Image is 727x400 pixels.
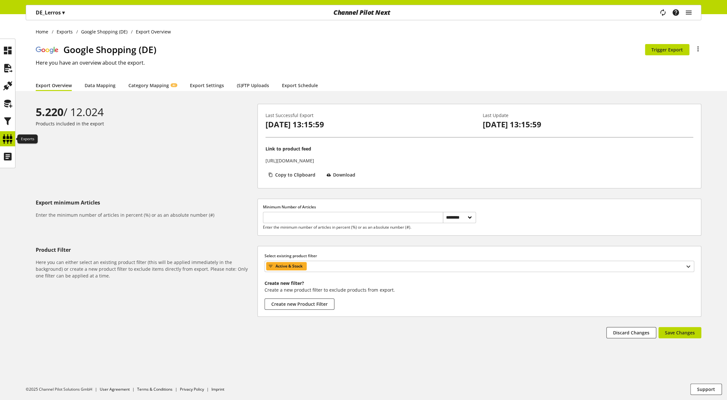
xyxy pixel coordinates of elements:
p: [URL][DOMAIN_NAME] [266,157,314,164]
span: Trigger Export [651,46,683,53]
p: [DATE] 13:15:59 [483,119,693,130]
a: Exports [53,28,76,35]
div: / 12.024 [36,104,255,120]
nav: main navigation [26,5,701,20]
a: (S)FTP Uploads [237,82,269,89]
span: Active & Stock [275,262,303,270]
span: Copy to Clipboard [275,171,315,178]
span: Support [697,386,715,393]
a: Privacy Policy [180,386,204,392]
p: Enter the minimum number of articles in percent (%) or as an absolute number (#). [263,224,443,230]
h2: Here you have an overview about the export. [36,59,701,67]
li: ©2025 Channel Pilot Solutions GmbH [26,386,100,392]
a: Data Mapping [85,82,116,89]
a: Export Schedule [282,82,318,89]
p: Last Successful Export [266,112,476,119]
a: Terms & Conditions [137,386,172,392]
div: Exports [17,134,38,143]
p: DE_Lerros [36,9,65,16]
span: AI [172,83,175,87]
b: Create new filter? [265,280,304,286]
h5: Export minimum Articles [36,199,255,206]
a: Home [36,28,52,35]
h1: Google Shopping (DE) [63,43,645,56]
p: Link to product feed [266,145,311,152]
button: Copy to Clipboard [266,169,321,180]
span: Discard Changes [613,329,649,336]
span: Create new Product Filter [271,301,328,307]
button: Discard Changes [606,327,656,338]
img: logo [36,45,58,54]
h6: Enter the minimum number of articles in percent (%) or as an absolute number (#) [36,212,255,218]
button: Create new Product Filter [265,298,334,310]
h6: Here you can either select an existing product filter (this will be applied immediately in the ba... [36,259,255,279]
label: Minimum Number of Articles [263,204,476,210]
span: ▾ [62,9,65,16]
span: Save Changes [665,329,695,336]
a: Export Settings [190,82,224,89]
h5: Product Filter [36,246,255,254]
button: Save Changes [658,327,701,338]
p: Create a new product filter to exclude products from export. [265,286,694,293]
button: Support [690,384,722,395]
a: Export Overview [36,82,72,89]
span: Download [333,171,355,178]
p: Products included in the export [36,120,255,127]
a: Category MappingAI [128,82,177,89]
button: Download [324,169,361,180]
label: Select existing product filter [265,253,694,259]
p: Last Update [483,112,693,119]
p: [DATE] 13:15:59 [266,119,476,130]
b: 5.220 [36,105,63,119]
a: Imprint [211,386,224,392]
span: Home [36,28,48,35]
button: Trigger Export [645,44,689,55]
span: Exports [57,28,73,35]
a: Download [324,169,361,183]
a: User Agreement [100,386,130,392]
